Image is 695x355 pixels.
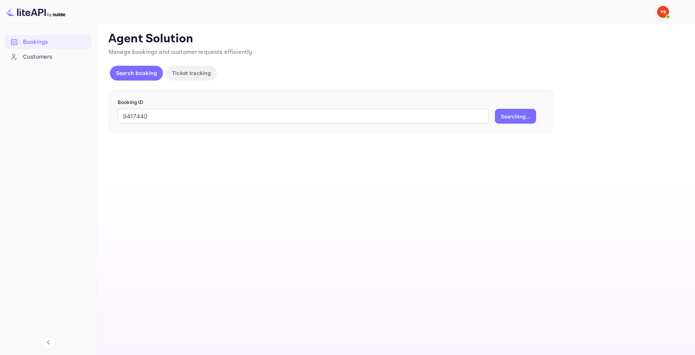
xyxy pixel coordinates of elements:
p: Agent Solution [108,32,682,46]
a: Customers [4,50,92,63]
div: Customers [23,53,88,61]
p: Booking ID [118,99,545,106]
span: Manage bookings and customer requests efficiently. [108,48,254,56]
p: Ticket tracking [172,69,211,77]
button: Collapse navigation [42,336,55,349]
img: Yandex Support [657,6,669,18]
div: Bookings [23,38,88,46]
button: Searching... [495,109,536,124]
img: LiteAPI logo [6,6,65,18]
a: Bookings [4,35,92,49]
input: Enter Booking ID (e.g., 63782194) [118,109,489,124]
p: Search booking [116,69,157,77]
div: Customers [4,50,92,64]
